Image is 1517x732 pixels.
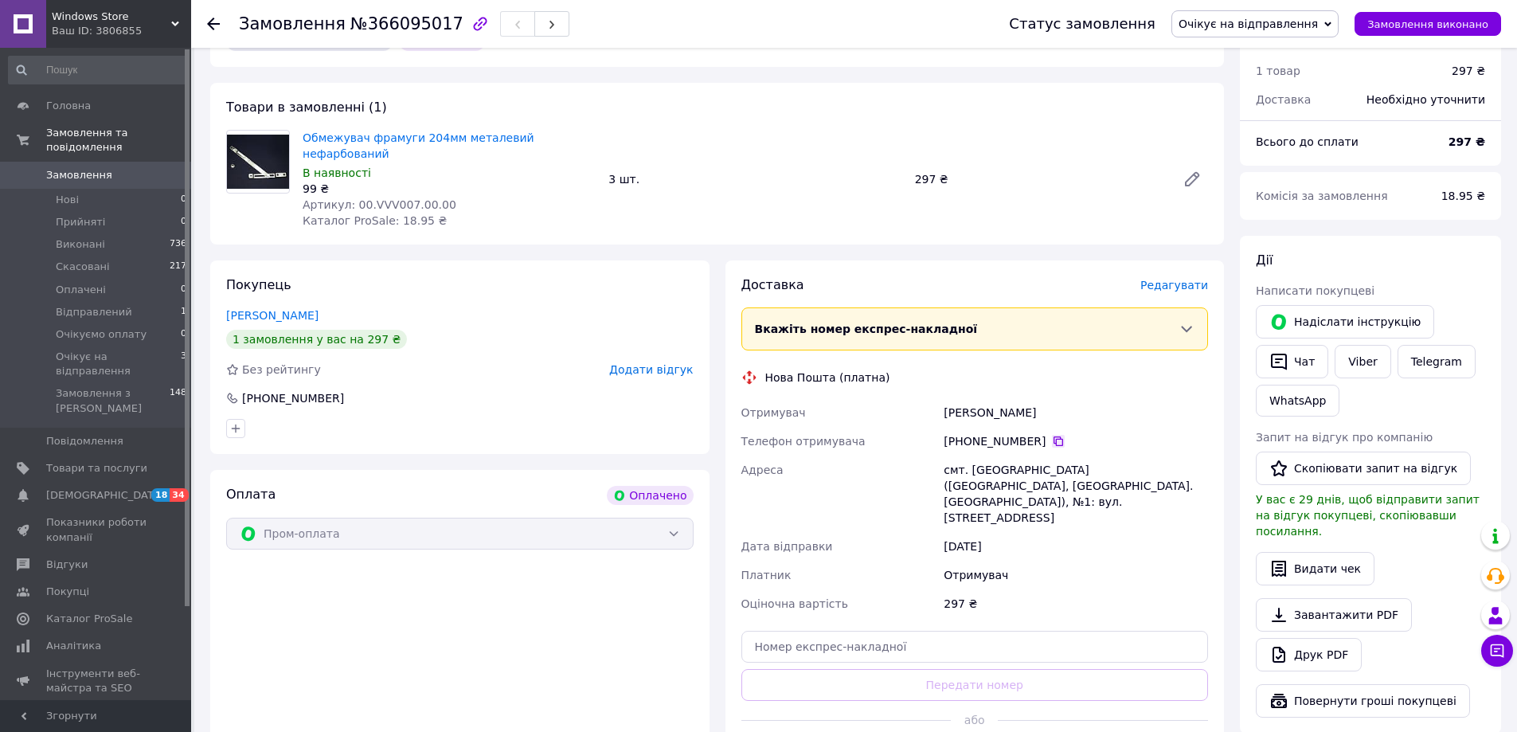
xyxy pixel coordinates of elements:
[56,215,105,229] span: Прийняті
[761,370,894,386] div: Нова Пошта (платна)
[46,434,123,448] span: Повідомлення
[8,56,188,84] input: Пошук
[46,639,101,653] span: Аналітика
[46,99,91,113] span: Головна
[1357,82,1495,117] div: Необхідно уточнити
[170,386,186,415] span: 148
[1367,18,1488,30] span: Замовлення виконано
[46,488,164,503] span: [DEMOGRAPHIC_DATA]
[242,363,321,376] span: Без рейтингу
[1140,279,1208,292] span: Редагувати
[226,330,407,349] div: 1 замовлення у вас на 297 ₴
[52,10,171,24] span: Windows Store
[303,181,596,197] div: 99 ₴
[52,24,191,38] div: Ваш ID: 3806855
[1009,16,1155,32] div: Статус замовлення
[170,260,186,274] span: 217
[1179,18,1318,30] span: Очікує на відправлення
[1355,12,1501,36] button: Замовлення виконано
[46,667,147,695] span: Інструменти веб-майстра та SEO
[1256,452,1471,485] button: Скопіювати запит на відгук
[940,456,1211,532] div: смт. [GEOGRAPHIC_DATA] ([GEOGRAPHIC_DATA], [GEOGRAPHIC_DATA]. [GEOGRAPHIC_DATA]), №1: вул. [STREE...
[239,14,346,33] span: Замовлення
[1398,345,1476,378] a: Telegram
[940,398,1211,427] div: [PERSON_NAME]
[1256,638,1362,671] a: Друк PDF
[940,532,1211,561] div: [DATE]
[1256,684,1470,718] button: Повернути гроші покупцеві
[1256,190,1388,202] span: Комісія за замовлення
[226,309,319,322] a: [PERSON_NAME]
[170,237,186,252] span: 736
[741,435,866,448] span: Телефон отримувача
[1441,190,1485,202] span: 18.95 ₴
[56,350,181,378] span: Очікує на відправлення
[1256,252,1273,268] span: Дії
[46,558,88,572] span: Відгуки
[741,631,1209,663] input: Номер експрес-накладної
[602,168,908,190] div: 3 шт.
[56,193,79,207] span: Нові
[741,569,792,581] span: Платник
[46,612,132,626] span: Каталог ProSale
[46,461,147,476] span: Товари та послуги
[1256,93,1311,106] span: Доставка
[1452,63,1485,79] div: 297 ₴
[46,126,191,155] span: Замовлення та повідомлення
[944,433,1208,449] div: [PHONE_NUMBER]
[181,283,186,297] span: 0
[1256,385,1339,417] a: WhatsApp
[226,100,387,115] span: Товари в замовленні (1)
[1481,635,1513,667] button: Чат з покупцем
[56,283,106,297] span: Оплачені
[181,350,186,378] span: 3
[56,305,132,319] span: Відправлений
[181,215,186,229] span: 0
[1256,65,1300,77] span: 1 товар
[940,589,1211,618] div: 297 ₴
[755,323,978,335] span: Вкажіть номер експрес-накладної
[303,198,456,211] span: Артикул: 00.VVV007.00.00
[56,237,105,252] span: Виконані
[226,277,291,292] span: Покупець
[303,166,371,179] span: В наявності
[1256,305,1434,339] button: Надіслати інструкцію
[56,260,110,274] span: Скасовані
[226,487,276,502] span: Оплата
[170,488,188,502] span: 34
[181,305,186,319] span: 1
[940,561,1211,589] div: Отримувач
[741,406,806,419] span: Отримувач
[1256,431,1433,444] span: Запит на відгук про компанію
[951,712,998,728] span: або
[909,168,1170,190] div: 297 ₴
[303,214,447,227] span: Каталог ProSale: 18.95 ₴
[46,515,147,544] span: Показники роботи компанії
[741,597,848,610] span: Оціночна вартість
[350,14,463,33] span: №366095017
[741,540,833,553] span: Дата відправки
[227,135,289,189] img: Обмежувач фрамуги 204мм металевий нефарбований
[181,327,186,342] span: 0
[46,585,89,599] span: Покупці
[151,488,170,502] span: 18
[181,193,186,207] span: 0
[46,168,112,182] span: Замовлення
[1449,135,1485,148] b: 297 ₴
[1256,345,1328,378] button: Чат
[1256,493,1480,538] span: У вас є 29 днів, щоб відправити запит на відгук покупцеві, скопіювавши посилання.
[1256,552,1374,585] button: Видати чек
[1335,345,1390,378] a: Viber
[56,327,147,342] span: Очікуємо оплату
[1256,135,1359,148] span: Всього до сплати
[1256,284,1374,297] span: Написати покупцеві
[607,486,693,505] div: Оплачено
[741,464,784,476] span: Адреса
[240,390,346,406] div: [PHONE_NUMBER]
[609,363,693,376] span: Додати відгук
[303,131,534,160] a: Обмежувач фрамуги 204мм металевий нефарбований
[741,277,804,292] span: Доставка
[56,386,170,415] span: Замовлення з [PERSON_NAME]
[1176,163,1208,195] a: Редагувати
[1256,598,1412,632] a: Завантажити PDF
